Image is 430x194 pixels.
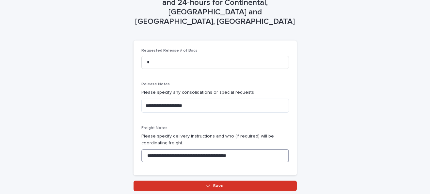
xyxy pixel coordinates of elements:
[141,126,167,130] span: Freight Notes
[141,89,289,96] p: Please specify any consolidations or special requests
[134,181,297,191] button: Save
[141,133,289,147] p: Please specify delivery instructions and who (if required) will be coordinating freight.
[213,184,224,188] span: Save
[141,49,198,53] span: Requested Release # of Bags
[141,82,170,86] span: Release Notes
